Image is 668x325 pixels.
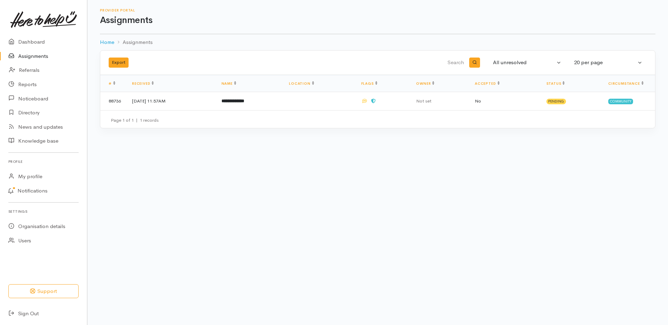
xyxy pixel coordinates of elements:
[608,99,633,104] span: Community
[493,59,555,67] div: All unresolved
[299,54,465,71] input: Search
[8,207,79,216] h6: Settings
[361,81,377,86] a: Flags
[289,81,314,86] a: Location
[608,81,644,86] a: Circumstance
[100,15,655,25] h1: Assignments
[222,81,236,86] a: Name
[574,59,636,67] div: 20 per page
[100,8,655,12] h6: Provider Portal
[111,117,159,123] small: Page 1 of 1 1 records
[100,92,126,110] td: 88736
[109,81,115,86] a: #
[546,81,565,86] a: Status
[8,284,79,298] button: Support
[546,99,566,104] span: Pending
[100,38,114,46] a: Home
[416,81,434,86] a: Owner
[475,98,481,104] span: No
[570,56,647,69] button: 20 per page
[489,56,566,69] button: All unresolved
[114,38,153,46] li: Assignments
[109,58,129,68] button: Export
[126,92,216,110] td: [DATE] 11:57AM
[8,157,79,166] h6: Profile
[416,98,431,104] span: Not set
[475,81,499,86] a: Accepted
[132,81,154,86] a: Received
[136,117,138,123] span: |
[100,34,655,51] nav: breadcrumb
